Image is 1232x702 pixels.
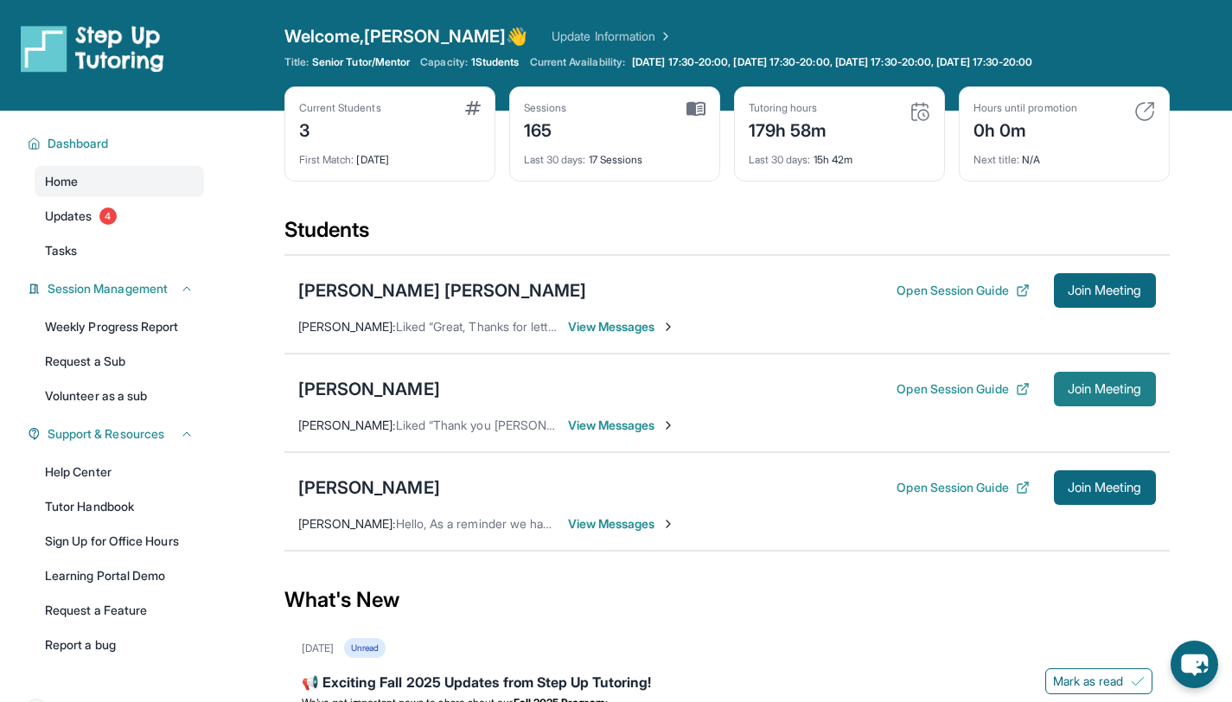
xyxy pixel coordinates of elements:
[298,319,396,334] span: [PERSON_NAME] :
[48,280,168,297] span: Session Management
[298,418,396,432] span: [PERSON_NAME] :
[41,280,194,297] button: Session Management
[749,101,827,115] div: Tutoring hours
[35,491,204,522] a: Tutor Handbook
[396,319,624,334] span: Liked “Great, Thanks for letting me know.”
[45,173,78,190] span: Home
[568,417,676,434] span: View Messages
[629,55,1036,69] a: [DATE] 17:30-20:00, [DATE] 17:30-20:00, [DATE] 17:30-20:00, [DATE] 17:30-20:00
[632,55,1032,69] span: [DATE] 17:30-20:00, [DATE] 17:30-20:00, [DATE] 17:30-20:00, [DATE] 17:30-20:00
[897,282,1029,299] button: Open Session Guide
[99,207,117,225] span: 4
[1134,101,1155,122] img: card
[552,28,673,45] a: Update Information
[344,638,386,658] div: Unread
[41,135,194,152] button: Dashboard
[284,55,309,69] span: Title:
[35,560,204,591] a: Learning Portal Demo
[299,143,481,167] div: [DATE]
[973,115,1077,143] div: 0h 0m
[45,207,93,225] span: Updates
[749,115,827,143] div: 179h 58m
[302,672,1152,696] div: 📢 Exciting Fall 2025 Updates from Step Up Tutoring!
[910,101,930,122] img: card
[1068,482,1142,493] span: Join Meeting
[1068,285,1142,296] span: Join Meeting
[299,101,381,115] div: Current Students
[524,101,567,115] div: Sessions
[396,516,976,531] span: Hello, As a reminder we have a session [DATE] starting from 7 to 8pm Let me know if there are any...
[48,425,164,443] span: Support & Resources
[686,101,705,117] img: card
[48,135,109,152] span: Dashboard
[35,201,204,232] a: Updates4
[897,380,1029,398] button: Open Session Guide
[45,242,77,259] span: Tasks
[284,24,528,48] span: Welcome, [PERSON_NAME] 👋
[568,515,676,533] span: View Messages
[35,380,204,412] a: Volunteer as a sub
[661,517,675,531] img: Chevron-Right
[1045,668,1152,694] button: Mark as read
[35,595,204,626] a: Request a Feature
[524,153,586,166] span: Last 30 days :
[298,475,440,500] div: [PERSON_NAME]
[35,629,204,661] a: Report a bug
[35,166,204,197] a: Home
[465,101,481,115] img: card
[396,418,787,432] span: Liked “Thank you [PERSON_NAME] for the reminders. They really help”
[568,318,676,335] span: View Messages
[298,377,440,401] div: [PERSON_NAME]
[524,143,705,167] div: 17 Sessions
[312,55,410,69] span: Senior Tutor/Mentor
[420,55,468,69] span: Capacity:
[655,28,673,45] img: Chevron Right
[471,55,520,69] span: 1 Students
[749,153,811,166] span: Last 30 days :
[530,55,625,69] span: Current Availability:
[661,418,675,432] img: Chevron-Right
[298,278,587,303] div: [PERSON_NAME] [PERSON_NAME]
[41,425,194,443] button: Support & Resources
[973,143,1155,167] div: N/A
[1053,673,1124,690] span: Mark as read
[21,24,164,73] img: logo
[973,153,1020,166] span: Next title :
[1131,674,1145,688] img: Mark as read
[973,101,1077,115] div: Hours until promotion
[35,346,204,377] a: Request a Sub
[661,320,675,334] img: Chevron-Right
[284,216,1170,254] div: Students
[1054,273,1156,308] button: Join Meeting
[1068,384,1142,394] span: Join Meeting
[35,235,204,266] a: Tasks
[35,311,204,342] a: Weekly Progress Report
[1054,372,1156,406] button: Join Meeting
[1054,470,1156,505] button: Join Meeting
[897,479,1029,496] button: Open Session Guide
[299,115,381,143] div: 3
[284,562,1170,638] div: What's New
[299,153,354,166] span: First Match :
[35,456,204,488] a: Help Center
[524,115,567,143] div: 165
[749,143,930,167] div: 15h 42m
[1171,641,1218,688] button: chat-button
[35,526,204,557] a: Sign Up for Office Hours
[302,641,334,655] div: [DATE]
[298,516,396,531] span: [PERSON_NAME] :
